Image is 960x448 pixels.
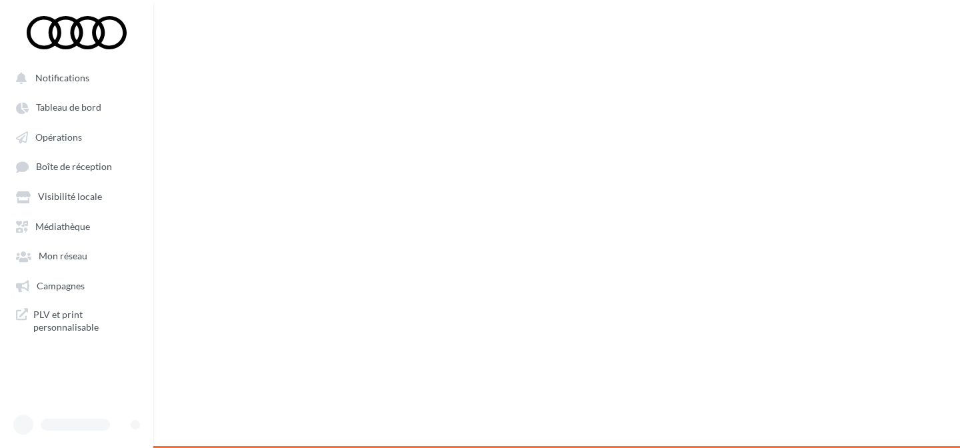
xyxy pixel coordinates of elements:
[8,184,145,208] a: Visibilité locale
[8,154,145,179] a: Boîte de réception
[35,131,82,143] span: Opérations
[33,308,137,334] span: PLV et print personnalisable
[8,65,140,89] button: Notifications
[36,161,112,173] span: Boîte de réception
[8,273,145,297] a: Campagnes
[35,221,90,232] span: Médiathèque
[39,251,87,262] span: Mon réseau
[36,102,101,113] span: Tableau de bord
[8,125,145,149] a: Opérations
[8,303,145,339] a: PLV et print personnalisable
[8,95,145,119] a: Tableau de bord
[38,191,102,203] span: Visibilité locale
[8,243,145,267] a: Mon réseau
[8,214,145,238] a: Médiathèque
[37,280,85,291] span: Campagnes
[35,72,89,83] span: Notifications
